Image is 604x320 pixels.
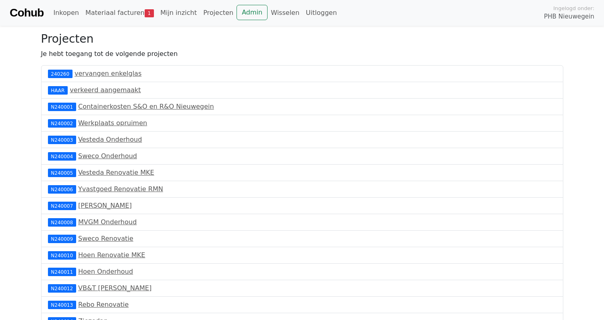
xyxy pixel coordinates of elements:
span: 1 [145,9,154,17]
a: Wisselen [268,5,303,21]
div: N240010 [48,251,76,259]
a: vervangen enkelglas [75,70,141,77]
a: Uitloggen [303,5,340,21]
p: Je hebt toegang tot de volgende projecten [41,49,563,59]
a: Inkopen [50,5,82,21]
div: 240260 [48,70,73,78]
a: Sweco Renovatie [78,235,133,242]
a: [PERSON_NAME] [78,202,132,209]
a: Projecten [200,5,237,21]
div: HAAR [48,86,68,94]
a: MVGM Onderhoud [78,218,137,226]
a: Yvastgoed Renovatie RMN [78,185,163,193]
a: Hoen Onderhoud [78,268,133,275]
a: Werkplaats opruimen [78,119,147,127]
a: Admin [237,5,268,20]
div: N240006 [48,185,76,193]
a: verkeerd aangemaakt [70,86,141,94]
div: N240012 [48,284,76,292]
div: N240002 [48,119,76,127]
div: N240013 [48,301,76,309]
span: Ingelogd onder: [553,4,594,12]
a: Cohub [10,3,44,23]
div: N240007 [48,202,76,210]
div: N240005 [48,169,76,177]
div: N240003 [48,136,76,144]
h3: Projecten [41,32,563,46]
a: Hoen Renovatie MKE [78,251,145,259]
a: VB&T [PERSON_NAME] [78,284,152,292]
a: Vesteda Onderhoud [78,136,142,143]
div: N240011 [48,268,76,276]
span: PHB Nieuwegein [544,12,594,21]
div: N240001 [48,103,76,111]
a: Materiaal facturen1 [82,5,157,21]
div: N240009 [48,235,76,243]
div: N240008 [48,218,76,226]
a: Sweco Onderhoud [78,152,137,160]
a: Containerkosten S&O en R&O Nieuwegein [78,103,214,110]
div: N240004 [48,152,76,160]
a: Mijn inzicht [157,5,200,21]
a: Rebo Renovatie [78,301,129,308]
a: Vesteda Renovatie MKE [78,169,154,176]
